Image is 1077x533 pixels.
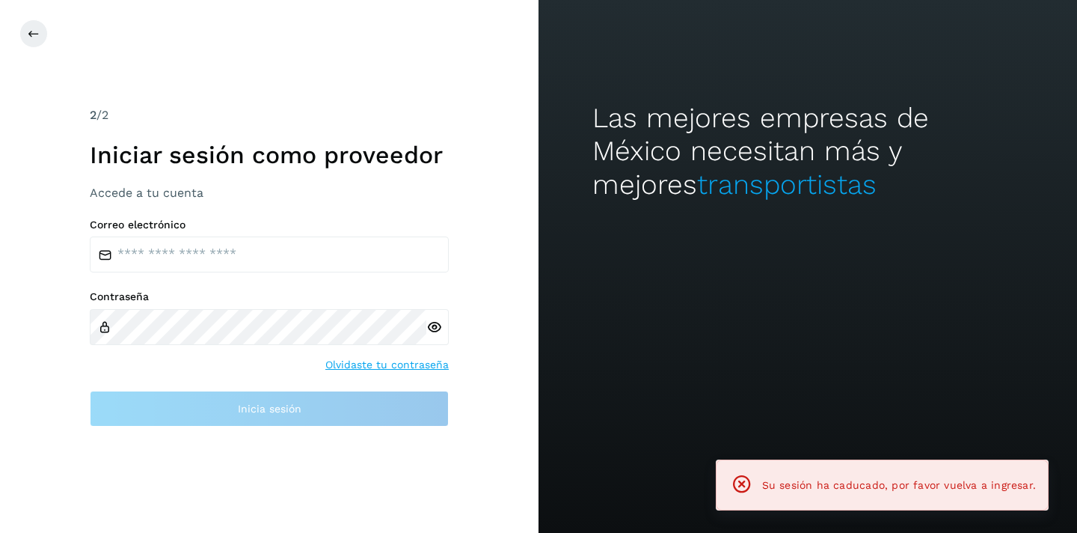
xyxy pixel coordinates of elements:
[90,219,449,231] label: Correo electrónico
[90,186,449,200] h3: Accede a tu cuenta
[325,357,449,373] a: Olvidaste tu contraseña
[90,391,449,427] button: Inicia sesión
[90,106,449,124] div: /2
[90,290,449,303] label: Contraseña
[90,108,96,122] span: 2
[762,479,1036,491] span: Su sesión ha caducado, por favor vuelva a ingresar.
[90,141,449,169] h1: Iniciar sesión como proveedor
[697,168,877,201] span: transportistas
[238,403,301,414] span: Inicia sesión
[592,102,1023,201] h2: Las mejores empresas de México necesitan más y mejores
